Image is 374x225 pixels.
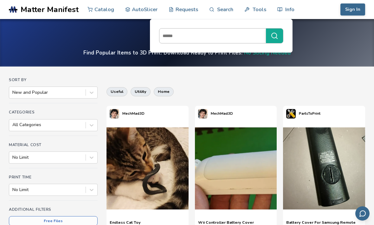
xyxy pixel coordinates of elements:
[355,206,370,221] button: Send feedback via email
[9,78,98,82] h4: Sort By
[283,106,324,122] a: PartsToPrint's profilePartsToPrint
[106,87,127,96] button: useful
[244,49,291,56] a: No Slicing Needed
[9,110,98,114] h4: Categories
[340,3,365,16] button: Sign In
[9,207,98,212] h4: Additional Filters
[12,155,14,160] input: No Limit
[9,143,98,147] h4: Material Cost
[131,87,151,96] button: utility
[106,106,148,122] a: MechMad3D's profileMechMad3D
[195,106,236,122] a: MechMad3D's profileMechMad3D
[154,87,174,96] button: home
[198,109,208,119] img: MechMad3D's profile
[122,110,145,117] p: MechMad3D
[12,187,14,192] input: No Limit
[9,175,98,179] h4: Print Time
[12,90,14,95] input: New and Popular
[286,109,296,119] img: PartsToPrint's profile
[21,5,79,14] span: Matter Manifest
[110,109,119,119] img: MechMad3D's profile
[83,49,291,56] h4: Find Popular Items to 3D Print. Download Ready to Print Files.
[299,110,320,117] p: PartsToPrint
[12,122,14,127] input: All Categories
[211,110,233,117] p: MechMad3D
